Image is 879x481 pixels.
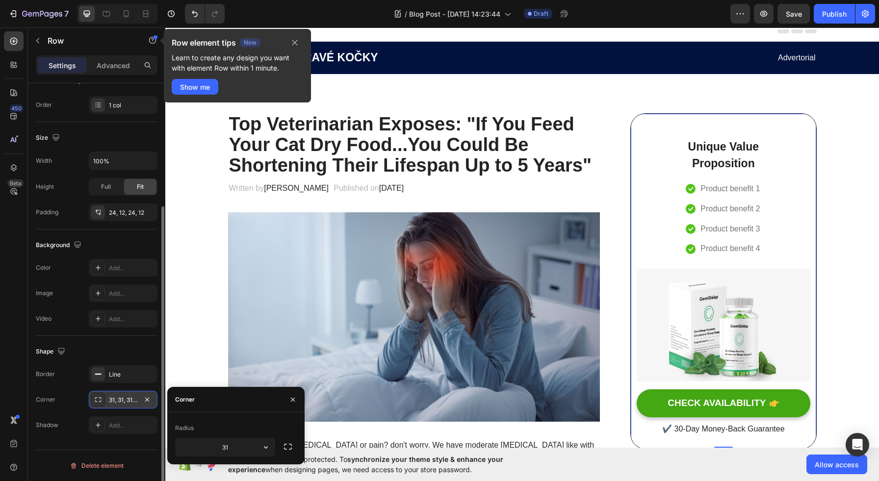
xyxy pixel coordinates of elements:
button: CHECK AVAILABILITY [471,362,645,390]
span: Your page is password protected. To when designing pages, we need access to your store password. [228,454,542,475]
div: Size [36,131,62,145]
p: Product benefit 4 [535,214,595,228]
p: 7 [64,8,69,20]
span: synchronize your theme style & enhance your experience [228,455,503,474]
p: Advanced [97,60,130,71]
button: Allow access [806,455,867,474]
div: 1 col [109,101,155,110]
div: Add... [109,421,155,430]
img: Alt Image [471,241,645,354]
iframe: Design area [165,27,879,448]
div: Publish [822,9,847,19]
div: Delete element [70,460,124,472]
div: Corner [175,395,195,404]
p: Settings [49,60,76,71]
div: Add... [109,289,155,298]
div: Add... [109,264,155,273]
button: Delete element [36,458,157,474]
span: Full [101,182,111,191]
input: Auto [176,438,275,456]
div: Border [36,370,55,379]
p: Product benefit 2 [535,175,595,189]
div: Undo/Redo [185,4,225,24]
div: Corner [36,395,55,404]
p: Row [48,35,131,47]
span: Save [786,10,802,18]
div: 24, 12, 24, 12 [109,208,155,217]
p: Product benefit 3 [535,195,595,209]
button: 7 [4,4,73,24]
div: Radius [175,424,194,432]
span: Fit [137,182,144,191]
button: Save [777,4,810,24]
span: [DATE] [214,156,238,165]
input: Auto [89,152,157,170]
p: Published on [168,154,238,168]
div: Shadow [36,421,58,430]
span: / [405,9,407,19]
div: Line [109,370,155,379]
div: Video [36,314,52,323]
div: Width [36,156,52,165]
div: Add... [109,315,155,324]
img: Alt Image [63,185,435,394]
p: Unique Value Proposition [516,111,600,145]
div: CHECK AVAILABILITY [502,370,600,382]
div: Order [36,101,52,109]
button: Publish [814,4,855,24]
div: Background [36,239,83,252]
p: Do your legs have [MEDICAL_DATA] or pain? don't worry, We have moderate [MEDICAL_DATA] like with ... [64,411,434,453]
div: Image [36,289,53,298]
span: Allow access [815,459,859,470]
p: ✔️ 30-Day Money-Back Guarantee [472,395,644,409]
div: 31, 31, 31, 31 [109,396,137,405]
div: Open Intercom Messenger [846,433,869,456]
div: Height [36,182,54,191]
div: Shape [36,345,67,358]
span: Blog Post - [DATE] 14:23:44 [409,9,500,19]
div: Beta [7,179,24,187]
div: 450 [9,104,24,112]
div: Padding [36,208,58,217]
p: Product benefit 1 [535,154,595,169]
div: Color [36,263,51,272]
span: Draft [534,9,548,18]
